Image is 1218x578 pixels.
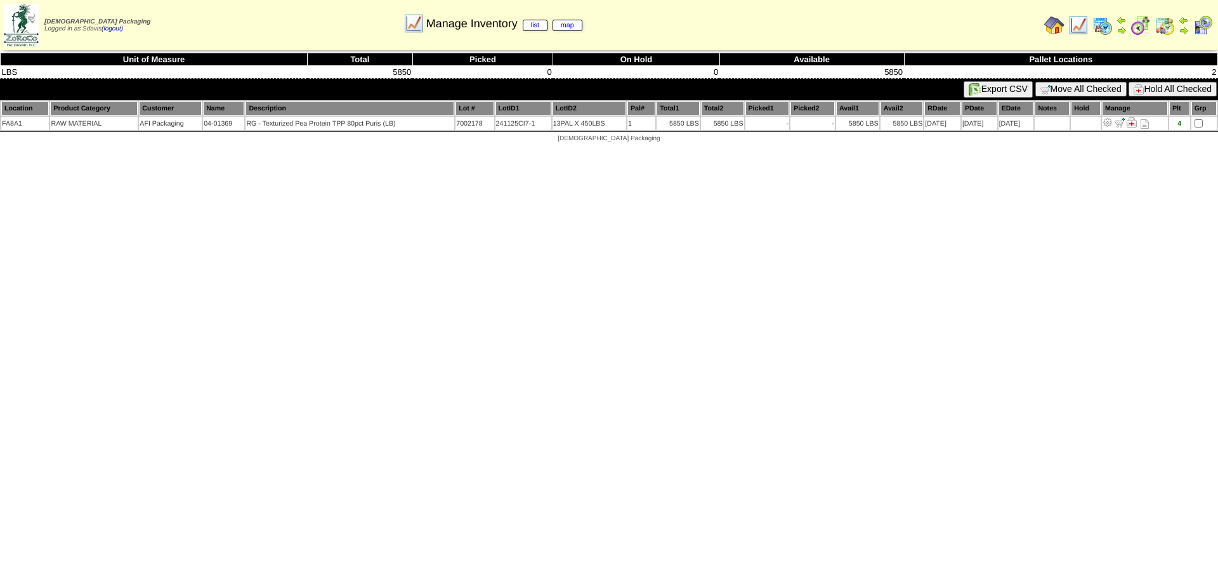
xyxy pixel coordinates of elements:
th: PDate [962,102,997,115]
i: Note [1141,119,1149,129]
img: arrowleft.gif [1116,15,1127,25]
img: excel.gif [969,83,981,96]
img: cart.gif [1040,84,1051,95]
td: 241125CI7-1 [495,117,551,130]
th: Grp [1191,102,1217,115]
td: 04-01369 [203,117,244,130]
th: Hold [1071,102,1101,115]
td: RG - Texturized Pea Protein TPP 80pct Puris (LB) [246,117,454,130]
td: 5850 LBS [881,117,924,130]
td: 5850 LBS [701,117,744,130]
img: zoroco-logo-small.webp [4,4,39,46]
button: Hold All Checked [1129,82,1217,96]
img: calendarinout.gif [1155,15,1175,36]
th: LotID1 [495,102,551,115]
button: Move All Checked [1035,82,1127,96]
img: Manage Hold [1127,117,1137,128]
td: 1 [627,117,655,130]
th: Lot # [455,102,494,115]
th: Pallet Locations [904,53,1217,66]
td: AFI Packaging [139,117,202,130]
th: Location [1,102,49,115]
img: calendarprod.gif [1092,15,1113,36]
td: 7002178 [455,117,494,130]
th: Total1 [657,102,700,115]
th: Description [246,102,454,115]
td: 5850 [719,66,904,79]
img: arrowright.gif [1179,25,1189,36]
td: 5850 LBS [657,117,700,130]
th: Name [203,102,244,115]
th: LotID2 [553,102,626,115]
td: RAW MATERIAL [50,117,138,130]
th: Customer [139,102,202,115]
th: Picked1 [745,102,790,115]
td: 2 [904,66,1217,79]
div: 4 [1170,120,1189,128]
img: Adjust [1103,117,1113,128]
a: (logout) [101,25,123,32]
td: - [745,117,790,130]
img: arrowright.gif [1116,25,1127,36]
img: calendarblend.gif [1130,15,1151,36]
th: Total [308,53,413,66]
th: Pal# [627,102,655,115]
td: 0 [412,66,553,79]
td: 5850 [308,66,413,79]
img: arrowleft.gif [1179,15,1189,25]
th: RDate [924,102,960,115]
img: line_graph.gif [1068,15,1089,36]
td: 5850 LBS [836,117,879,130]
td: [DATE] [999,117,1034,130]
img: home.gif [1044,15,1064,36]
img: line_graph.gif [403,13,424,34]
th: Avail2 [881,102,924,115]
th: Notes [1035,102,1070,115]
td: [DATE] [924,117,960,130]
td: [DATE] [962,117,997,130]
td: LBS [1,66,308,79]
th: On Hold [553,53,719,66]
td: 13PAL X 450LBS [553,117,626,130]
span: [DEMOGRAPHIC_DATA] Packaging [558,135,660,142]
img: calendarcustomer.gif [1193,15,1213,36]
td: FA8A1 [1,117,49,130]
span: [DEMOGRAPHIC_DATA] Packaging [44,18,150,25]
th: Product Category [50,102,138,115]
img: hold.gif [1134,84,1144,95]
th: EDate [999,102,1034,115]
th: Available [719,53,904,66]
th: Avail1 [836,102,879,115]
td: - [790,117,835,130]
span: Logged in as Sdavis [44,18,150,32]
th: Picked2 [790,102,835,115]
span: Manage Inventory [426,17,582,30]
a: list [523,20,547,31]
button: Export CSV [964,81,1033,98]
img: Move [1115,117,1125,128]
th: Manage [1102,102,1168,115]
th: Total2 [701,102,744,115]
th: Unit of Measure [1,53,308,66]
th: Picked [412,53,553,66]
a: map [553,20,582,31]
th: Plt [1169,102,1190,115]
td: 0 [553,66,719,79]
